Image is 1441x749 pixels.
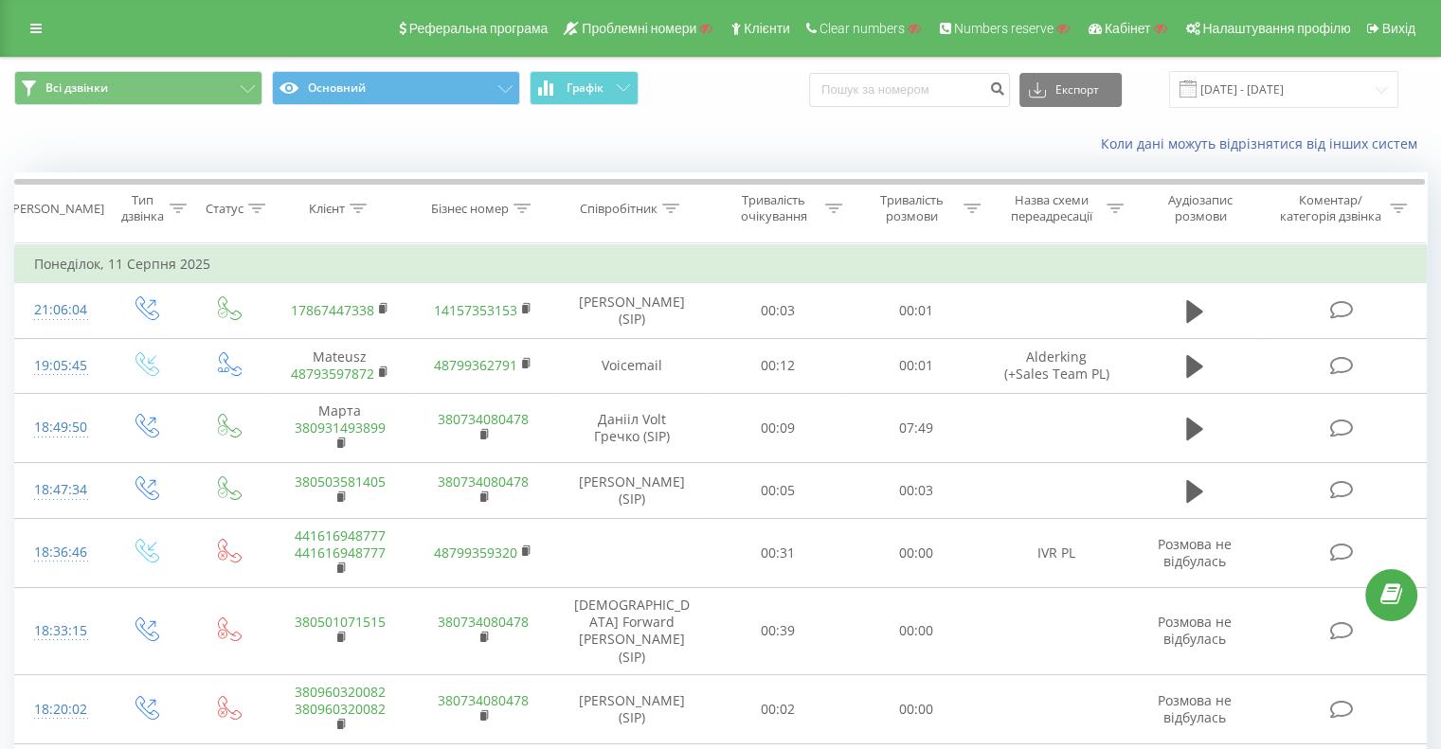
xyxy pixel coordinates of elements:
a: 380734080478 [438,613,529,631]
td: Mateusz [268,338,411,393]
div: Назва схеми переадресації [1002,192,1102,224]
div: Коментар/категорія дзвінка [1274,192,1385,224]
td: Voicemail [555,338,710,393]
a: 380931493899 [295,419,386,437]
span: Clear numbers [820,21,905,36]
span: Numbers reserve [954,21,1054,36]
td: 00:39 [710,588,847,675]
td: 00:31 [710,518,847,588]
div: 18:36:46 [34,534,84,571]
span: Розмова не відбулась [1158,535,1232,570]
a: 380503581405 [295,473,386,490]
div: Аудіозапис розмови [1145,192,1256,224]
div: Статус [206,201,243,217]
td: [DEMOGRAPHIC_DATA] Forward [PERSON_NAME] (SIP) [555,588,710,675]
a: 380960320082 [295,700,386,718]
a: 48793597872 [291,365,374,383]
span: Графік [567,81,603,95]
td: 00:00 [847,674,984,744]
td: 00:09 [710,393,847,463]
a: 380501071515 [295,613,386,631]
td: Понеділок, 11 Серпня 2025 [15,245,1427,283]
button: Основний [272,71,520,105]
a: 17867447338 [291,301,374,319]
span: Проблемні номери [582,21,696,36]
button: Експорт [1019,73,1122,107]
div: Тривалість очікування [727,192,821,224]
span: Кабінет [1105,21,1151,36]
div: Клієнт [309,201,345,217]
td: Марта [268,393,411,463]
a: Коли дані можуть відрізнятися вiд інших систем [1101,134,1427,152]
a: 441616948777 [295,544,386,562]
a: 441616948777 [295,526,386,544]
div: 18:33:15 [34,613,84,650]
td: 00:01 [847,283,984,338]
a: 48799362791 [434,356,517,374]
td: [PERSON_NAME] (SIP) [555,463,710,518]
td: [PERSON_NAME] (SIP) [555,674,710,744]
td: 00:03 [710,283,847,338]
span: Розмова не відбулась [1158,613,1232,648]
button: Графік [530,71,639,105]
a: 380734080478 [438,473,529,490]
a: 14157353153 [434,301,517,319]
div: 18:20:02 [34,691,84,728]
td: 00:00 [847,588,984,675]
td: IVR PL [984,518,1127,588]
div: Бізнес номер [431,201,509,217]
td: 00:03 [847,463,984,518]
td: 00:12 [710,338,847,393]
td: 00:02 [710,674,847,744]
div: 18:49:50 [34,409,84,446]
div: Тип дзвінка [119,192,164,224]
div: 19:05:45 [34,348,84,384]
span: Налаштування профілю [1202,21,1350,36]
button: Всі дзвінки [14,71,262,105]
td: 07:49 [847,393,984,463]
div: [PERSON_NAME] [9,201,104,217]
td: Данііл Volt Гречко (SIP) [555,393,710,463]
div: Тривалість розмови [864,192,959,224]
td: 00:05 [710,463,847,518]
td: 00:01 [847,338,984,393]
span: Реферальна програма [409,21,549,36]
a: 380960320082 [295,683,386,701]
span: Всі дзвінки [45,80,108,96]
td: [PERSON_NAME] (SIP) [555,283,710,338]
span: Вихід [1382,21,1415,36]
span: Розмова не відбулась [1158,691,1232,726]
a: 380734080478 [438,691,529,709]
div: 21:06:04 [34,292,84,329]
input: Пошук за номером [809,73,1010,107]
a: 48799359320 [434,544,517,562]
td: Alderking (+Sales Team PL) [984,338,1127,393]
td: 00:00 [847,518,984,588]
div: Співробітник [580,201,657,217]
div: 18:47:34 [34,472,84,508]
a: 380734080478 [438,410,529,428]
span: Клієнти [744,21,790,36]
